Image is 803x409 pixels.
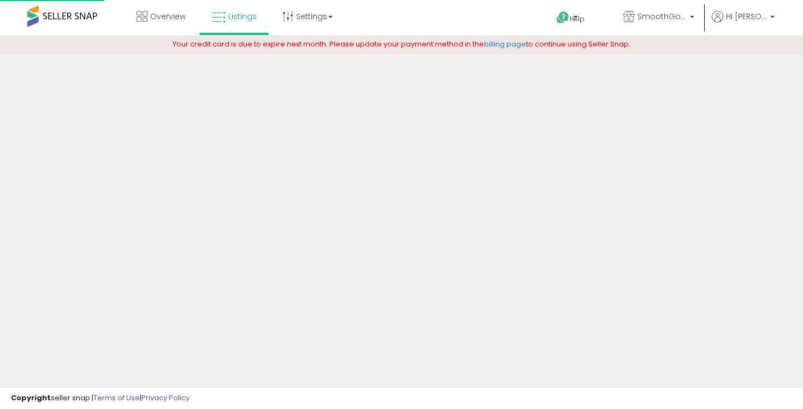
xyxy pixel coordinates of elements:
[548,3,606,36] a: Help
[570,14,584,24] span: Help
[712,11,775,36] a: Hi [PERSON_NAME]
[228,11,257,22] span: Listings
[150,11,186,22] span: Overview
[11,393,190,404] div: seller snap | |
[93,393,140,403] a: Terms of Use
[11,393,51,403] strong: Copyright
[556,11,570,25] i: Get Help
[484,39,526,49] a: billing page
[173,39,630,49] span: Your credit card is due to expire next month. Please update your payment method in the to continu...
[141,393,190,403] a: Privacy Policy
[726,11,767,22] span: Hi [PERSON_NAME]
[637,11,687,22] span: SmoothGoods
